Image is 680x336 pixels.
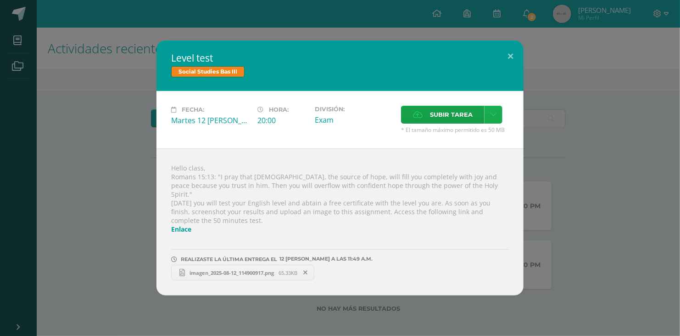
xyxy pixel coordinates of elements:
[315,115,394,125] div: Exam
[185,269,279,276] span: imagen_2025-08-12_114900917.png
[257,115,307,125] div: 20:00
[181,256,277,262] span: REALIZASTE LA ÚLTIMA ENTREGA EL
[171,265,314,280] a: imagen_2025-08-12_114900917.png 65.33KB
[269,106,289,113] span: Hora:
[171,51,509,64] h2: Level test
[401,126,509,134] span: * El tamaño máximo permitido es 50 MB
[171,66,245,77] span: Social Studies Bas III
[182,106,204,113] span: Fecha:
[156,148,524,296] div: Hello class, Romans 15:13: "I pray that [DEMOGRAPHIC_DATA], the source of hope, will fill you com...
[171,115,250,125] div: Martes 12 [PERSON_NAME]
[430,106,473,123] span: Subir tarea
[315,106,394,113] label: División:
[497,40,524,72] button: Close (Esc)
[279,269,298,276] span: 65.33KB
[171,225,191,233] a: Enlace
[298,268,314,278] span: Remover entrega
